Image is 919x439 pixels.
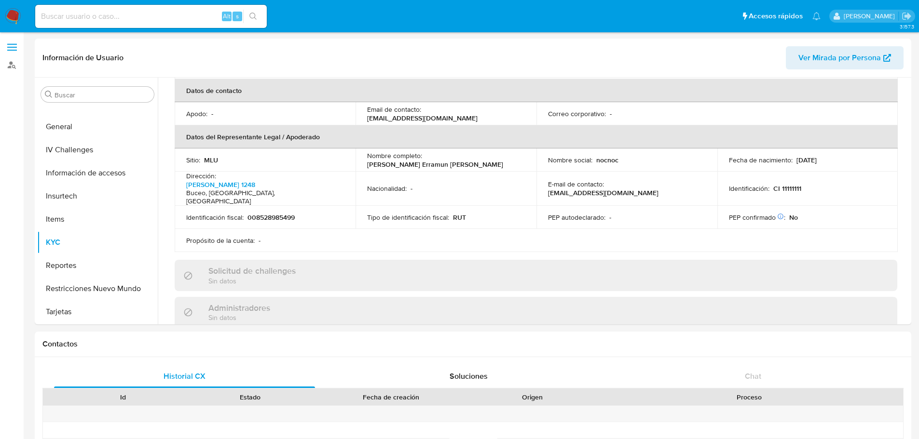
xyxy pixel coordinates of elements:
p: [DATE] [796,156,817,164]
button: Buscar [45,91,53,98]
th: Datos del Representante Legal / Apoderado [175,125,898,148]
div: Id [67,392,180,402]
p: RUT [453,213,466,222]
p: Nacionalidad : [367,184,407,193]
p: E-mail de contacto : [548,180,604,188]
span: s [236,12,239,21]
p: [EMAIL_ADDRESS][DOMAIN_NAME] [367,114,478,122]
div: Solicitud de challengesSin datos [175,260,897,291]
p: PEP confirmado : [729,213,785,222]
p: Correo corporativo : [548,109,606,118]
button: Tarjetas [37,300,158,323]
p: [EMAIL_ADDRESS][DOMAIN_NAME] [548,188,658,197]
a: Salir [902,11,912,21]
span: Alt [223,12,231,21]
a: [PERSON_NAME] 1248 [186,180,255,189]
span: Chat [745,371,761,382]
div: Proceso [603,392,896,402]
p: 008528985499 [247,213,295,222]
span: Ver Mirada por Persona [798,46,881,69]
h3: Administradores [208,303,270,313]
button: Restricciones Nuevo Mundo [37,277,158,300]
p: nocnoc [596,156,618,164]
p: federico.dibella@mercadolibre.com [844,12,898,21]
p: [PERSON_NAME] Erramun [PERSON_NAME] [367,160,503,169]
p: Sitio : [186,156,200,164]
p: MLU [204,156,218,164]
p: - [211,109,213,118]
p: Fecha de nacimiento : [729,156,793,164]
h4: Buceo, [GEOGRAPHIC_DATA], [GEOGRAPHIC_DATA] [186,189,340,206]
button: KYC [37,231,158,254]
button: Ver Mirada por Persona [786,46,904,69]
p: - [259,236,261,245]
button: search-icon [243,10,263,23]
h3: Solicitud de challenges [208,266,296,276]
p: - [610,109,612,118]
button: Insurtech [37,185,158,208]
p: Nombre social : [548,156,592,164]
button: Información de accesos [37,161,158,185]
button: IV Challenges [37,138,158,161]
button: General [37,115,158,138]
input: Buscar usuario o caso... [35,10,267,23]
p: Email de contacto : [367,105,421,114]
p: CI 11111111 [773,184,801,193]
th: Datos de contacto [175,79,898,102]
a: Notificaciones [812,12,821,20]
h1: Contactos [42,339,904,349]
p: Tipo de identificación fiscal : [367,213,449,222]
input: Buscar [55,91,150,99]
div: Estado [193,392,307,402]
div: Origen [476,392,589,402]
span: Accesos rápidos [749,11,803,21]
p: Sin datos [208,276,296,285]
button: Items [37,208,158,231]
p: Propósito de la cuenta : [186,236,255,245]
p: - [411,184,412,193]
p: PEP autodeclarado : [548,213,605,222]
p: Sin datos [208,313,270,322]
div: AdministradoresSin datos [175,297,897,328]
p: Dirección : [186,172,216,180]
p: Nombre completo : [367,151,422,160]
span: Historial CX [164,371,206,382]
p: Apodo : [186,109,207,118]
div: Fecha de creación [320,392,462,402]
button: Reportes [37,254,158,277]
p: No [789,213,798,222]
p: Identificación fiscal : [186,213,244,222]
span: Soluciones [450,371,488,382]
h1: Información de Usuario [42,53,123,63]
p: Identificación : [729,184,769,193]
p: - [609,213,611,222]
